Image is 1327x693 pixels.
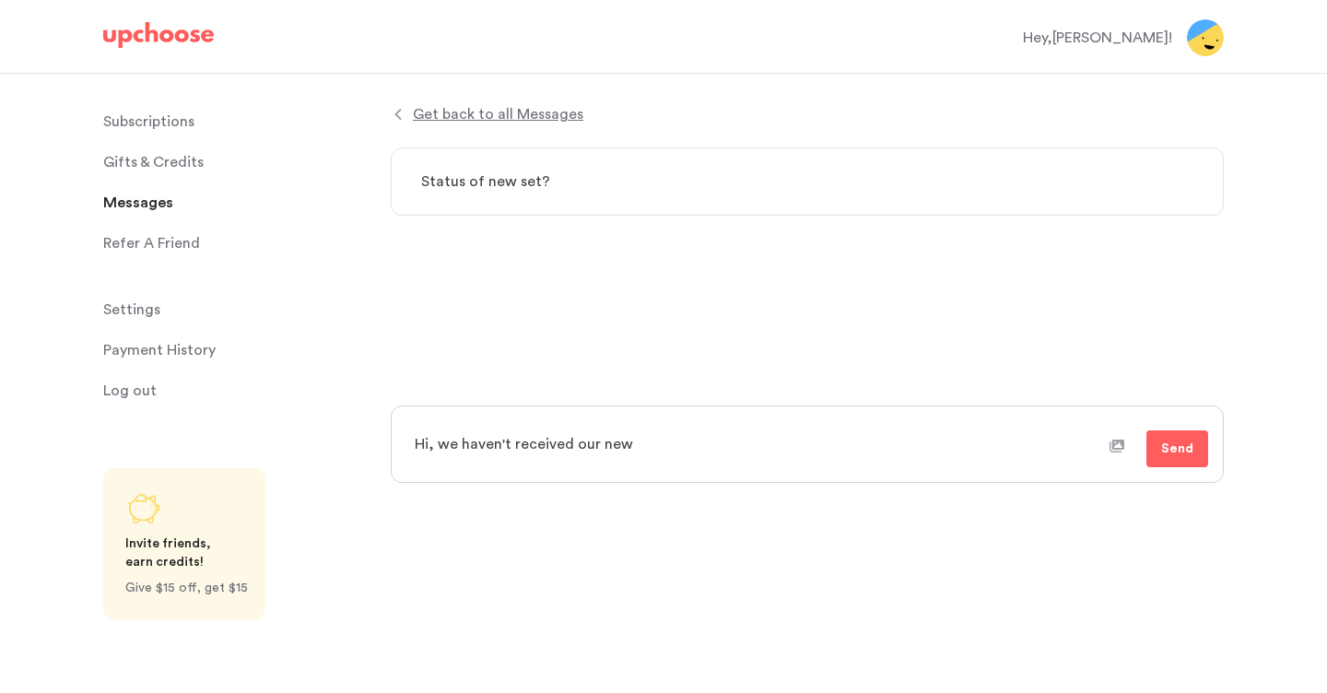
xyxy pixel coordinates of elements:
button: Send [1146,430,1208,467]
a: Settings [103,291,369,328]
textarea: Hi, we haven't received our ne [403,421,1110,467]
a: Subscriptions [103,103,369,140]
p: Subscriptions [103,103,194,140]
a: UpChoose [103,22,214,56]
a: Messages [103,184,369,221]
a: Share UpChoose [103,468,265,619]
span: Get back to all Messages [413,103,583,125]
p: Payment History [103,332,216,369]
span: Settings [103,291,160,328]
div: Hey, [PERSON_NAME] ! [1023,27,1172,49]
span: Messages [103,184,173,221]
a: Gifts & Credits [103,144,369,181]
p: Refer A Friend [103,225,200,262]
span: Gifts & Credits [103,144,204,181]
span: Send [1161,438,1193,460]
span: Log out [103,372,157,409]
img: UpChoose [103,22,214,48]
a: Refer A Friend [103,225,369,262]
a: Log out [103,372,369,409]
a: Payment History [103,332,369,369]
